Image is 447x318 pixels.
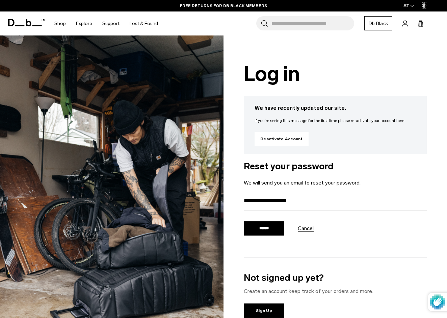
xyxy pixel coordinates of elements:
img: Protected by hCaptcha [430,293,445,311]
h3: Not signed up yet? [244,271,427,285]
p: If you're seeing this message for the first time please re-activate your account here. [255,118,416,124]
h2: Reset your password [244,160,427,173]
a: Lost & Found [130,11,158,35]
p: We will send you an email to reset your password. [244,179,427,187]
h1: Log in [244,63,427,85]
a: Explore [76,11,92,35]
a: Shop [54,11,66,35]
h3: We have recently updated our site. [255,104,416,112]
p: Create an account keep track of your orders and more. [244,287,427,295]
a: FREE RETURNS FOR DB BLACK MEMBERS [180,3,267,9]
a: Db Black [364,16,392,30]
button: Cancel [298,225,314,231]
a: Support [102,11,120,35]
a: Sign Up [244,303,284,318]
a: Reactivate Account [255,132,309,146]
nav: Main Navigation [49,11,163,35]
